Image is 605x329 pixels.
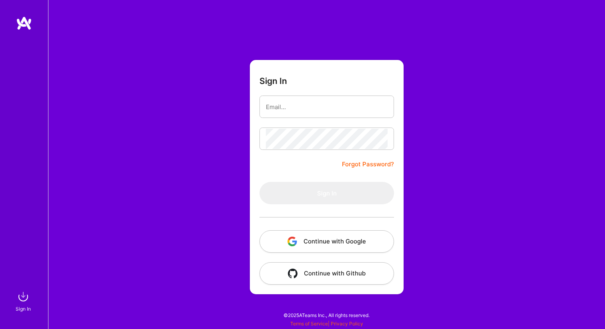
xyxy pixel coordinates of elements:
[48,305,605,325] div: © 2025 ATeams Inc., All rights reserved.
[290,321,328,327] a: Terms of Service
[15,289,31,305] img: sign in
[266,97,388,117] input: Email...
[342,160,394,169] a: Forgot Password?
[16,305,31,313] div: Sign In
[259,182,394,204] button: Sign In
[290,321,363,327] span: |
[288,269,297,278] img: icon
[287,237,297,246] img: icon
[16,16,32,30] img: logo
[259,230,394,253] button: Continue with Google
[17,289,31,313] a: sign inSign In
[331,321,363,327] a: Privacy Policy
[259,262,394,285] button: Continue with Github
[259,76,287,86] h3: Sign In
